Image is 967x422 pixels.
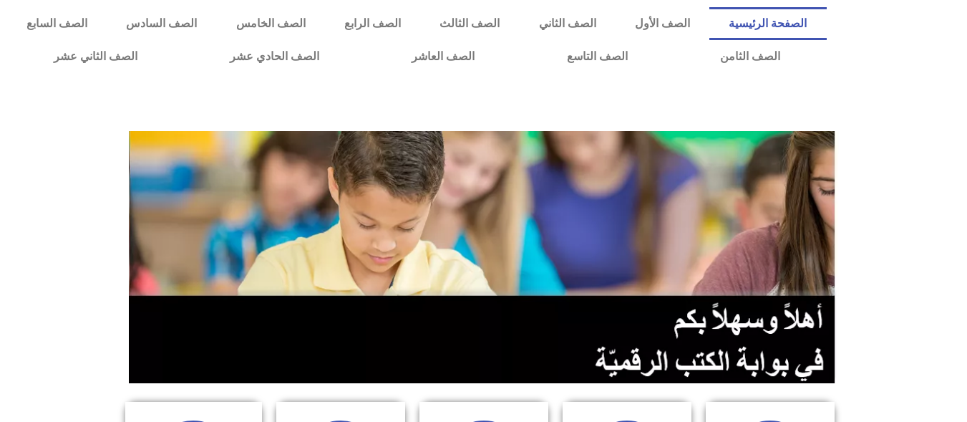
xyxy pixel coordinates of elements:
[520,7,616,40] a: الصف الثاني
[7,40,183,73] a: الصف الثاني عشر
[325,7,420,40] a: الصف الرابع
[183,40,365,73] a: الصف الحادي عشر
[107,7,216,40] a: الصف السادس
[420,7,519,40] a: الصف الثالث
[7,7,107,40] a: الصف السابع
[674,40,826,73] a: الصف الثامن
[365,40,520,73] a: الصف العاشر
[709,7,826,40] a: الصفحة الرئيسية
[616,7,709,40] a: الصف الأول
[520,40,674,73] a: الصف التاسع
[217,7,325,40] a: الصف الخامس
